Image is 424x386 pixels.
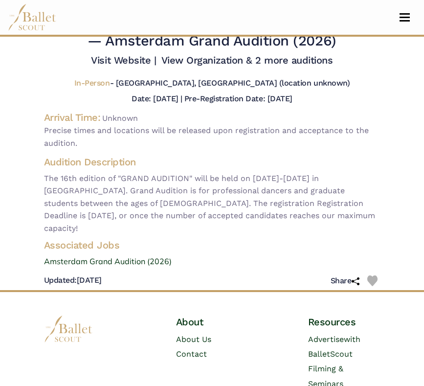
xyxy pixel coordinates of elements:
h5: - [GEOGRAPHIC_DATA], [GEOGRAPHIC_DATA] (location unknown) [74,78,350,89]
a: About Us [176,335,211,344]
a: Advertisewith BalletScout [308,335,360,359]
h4: Audition Description [44,156,380,168]
img: logo [44,316,93,342]
span: Updated: [44,275,77,285]
button: Toggle navigation [393,13,416,22]
h5: Date: [DATE] | [132,94,182,103]
span: The 16th edition of "GRAND AUDITION" will be held on [DATE]-[DATE] in [GEOGRAPHIC_DATA]. Grand Au... [44,172,380,235]
a: Amsterdam Grand Audition (2026) [36,255,388,268]
h5: Pre-Registration Date: [DATE] [184,94,292,103]
span: In-Person [74,78,110,88]
h4: Resources [308,316,380,328]
a: Visit Website | [91,54,156,66]
a: View Organization & 2 more auditions [161,54,333,66]
h4: Associated Jobs [36,239,388,251]
h5: Share [331,276,359,286]
h5: [DATE] [44,275,102,286]
span: Unknown [102,114,138,123]
span: — Amsterdam Grand Audition (2026) [88,32,336,49]
h4: About [176,316,248,328]
span: Precise times and locations will be released upon registration and acceptance to the audition. [44,124,380,149]
h4: Arrival Time: [44,112,101,123]
a: Contact [176,349,207,359]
